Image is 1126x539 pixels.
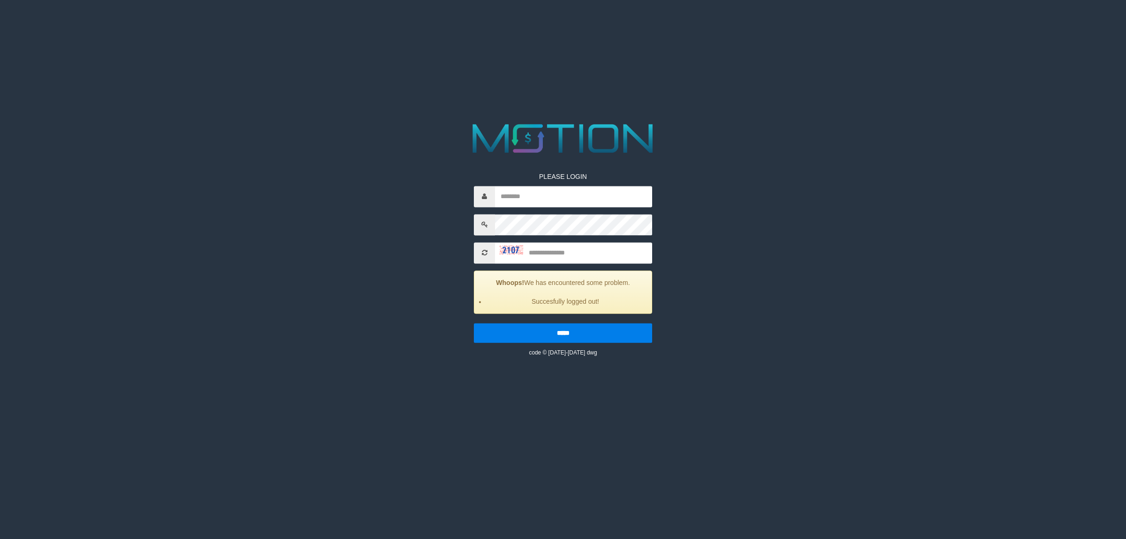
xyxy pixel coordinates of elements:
[474,172,652,181] p: PLEASE LOGIN
[496,279,524,286] strong: Whoops!
[464,119,662,158] img: MOTION_logo.png
[500,245,523,254] img: captcha
[486,297,645,306] li: Succesfully logged out!
[529,349,597,356] small: code © [DATE]-[DATE] dwg
[474,270,652,314] div: We has encountered some problem.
